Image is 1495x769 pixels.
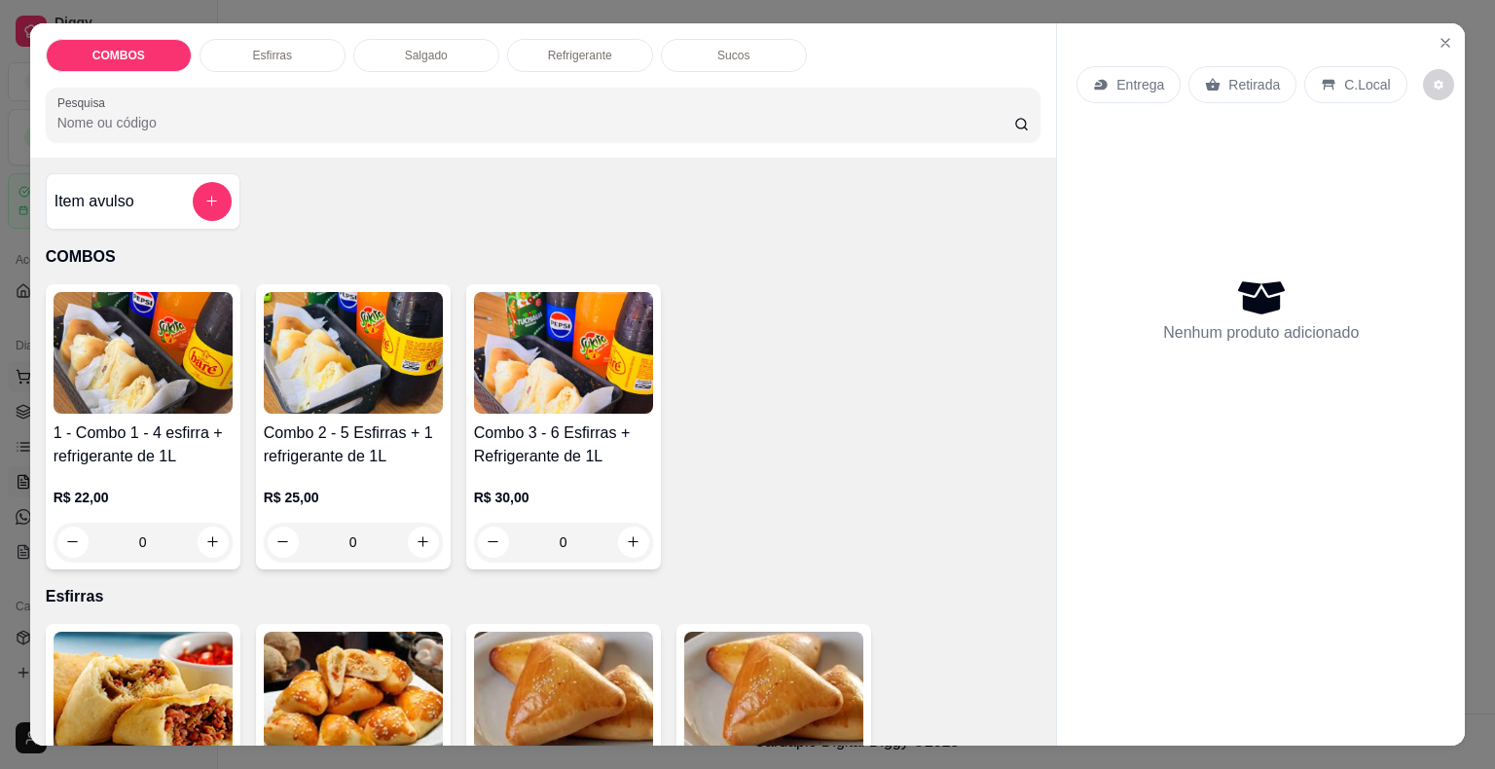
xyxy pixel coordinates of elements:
[474,488,653,507] p: R$ 30,00
[57,94,112,111] label: Pesquisa
[1423,69,1454,100] button: decrease-product-quantity
[1430,27,1461,58] button: Close
[54,292,233,414] img: product-image
[474,292,653,414] img: product-image
[1228,75,1280,94] p: Retirada
[405,48,448,63] p: Salgado
[252,48,292,63] p: Esfirras
[57,113,1014,132] input: Pesquisa
[264,421,443,468] h4: Combo 2 - 5 Esfirras + 1 refrigerante de 1L
[474,421,653,468] h4: Combo 3 - 6 Esfirras + Refrigerante de 1L
[46,245,1041,269] p: COMBOS
[54,632,233,753] img: product-image
[264,632,443,753] img: product-image
[1344,75,1390,94] p: C.Local
[55,190,134,213] h4: Item avulso
[264,292,443,414] img: product-image
[548,48,612,63] p: Refrigerante
[92,48,145,63] p: COMBOS
[717,48,749,63] p: Sucos
[684,632,863,753] img: product-image
[54,421,233,468] h4: 1 - Combo 1 - 4 esfirra + refrigerante de 1L
[474,632,653,753] img: product-image
[46,585,1041,608] p: Esfirras
[1116,75,1164,94] p: Entrega
[193,182,232,221] button: add-separate-item
[54,488,233,507] p: R$ 22,00
[1163,321,1359,345] p: Nenhum produto adicionado
[264,488,443,507] p: R$ 25,00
